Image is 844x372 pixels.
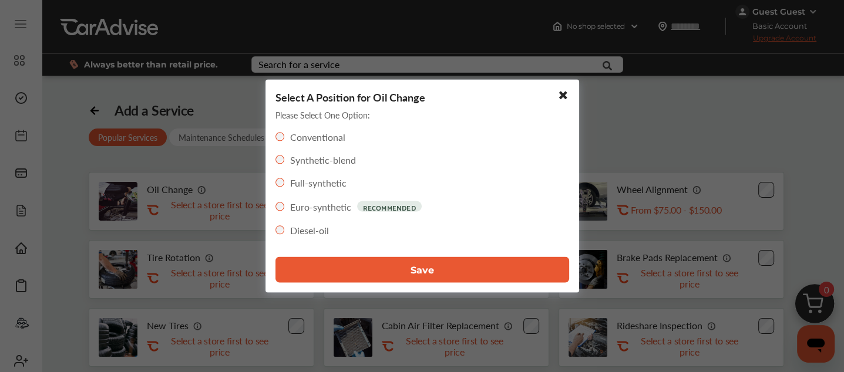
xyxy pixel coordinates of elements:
label: Synthetic-blend [290,153,356,167]
label: Conventional [290,130,345,144]
span: Save [411,264,434,275]
label: Full-synthetic [290,176,347,190]
p: RECOMMENDED [357,201,422,212]
p: Please Select One Option: [275,109,370,121]
label: Euro-synthetic [290,199,351,213]
label: Diesel-oil [290,224,329,237]
button: Save [275,257,569,283]
p: Select A Position for Oil Change [275,90,425,104]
